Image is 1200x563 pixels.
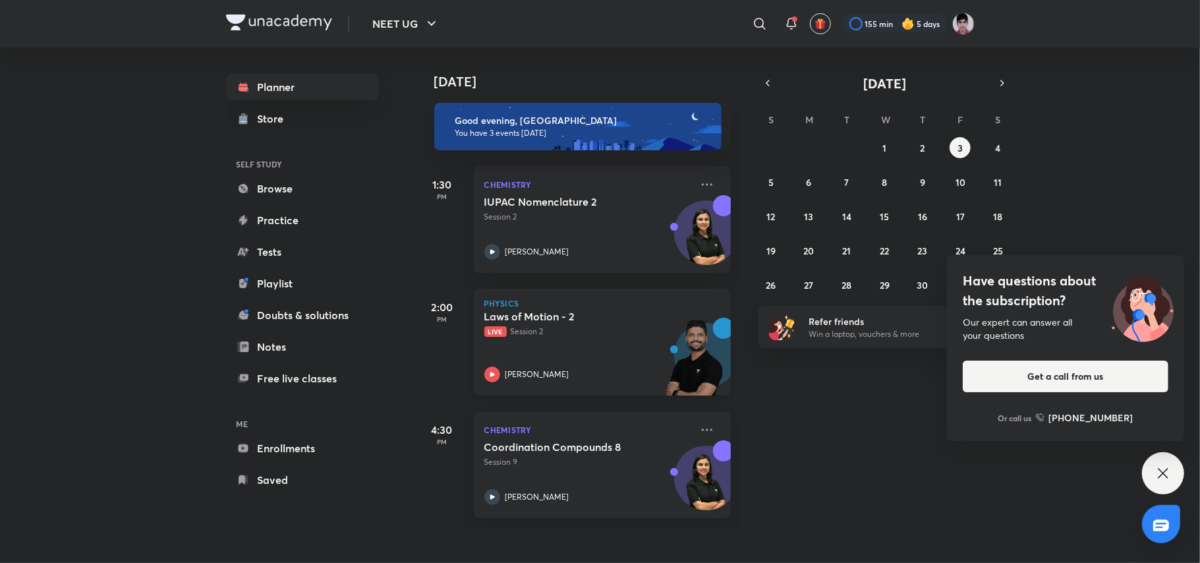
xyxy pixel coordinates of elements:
[880,279,890,291] abbr: October 29, 2025
[881,113,890,126] abbr: Wednesday
[766,245,776,257] abbr: October 19, 2025
[920,113,925,126] abbr: Thursday
[863,74,906,92] span: [DATE]
[455,128,710,138] p: You have 3 events [DATE]
[809,328,971,340] p: Win a laptop, vouchers & more
[844,113,849,126] abbr: Tuesday
[988,240,1009,261] button: October 25, 2025
[912,274,933,295] button: October 30, 2025
[760,274,782,295] button: October 26, 2025
[505,491,569,503] p: [PERSON_NAME]
[814,18,826,30] img: avatar
[484,211,691,223] p: Session 2
[226,467,379,493] a: Saved
[920,176,925,189] abbr: October 9, 2025
[882,176,887,189] abbr: October 8, 2025
[226,239,379,265] a: Tests
[805,279,814,291] abbr: October 27, 2025
[799,240,820,261] button: October 20, 2025
[675,208,738,271] img: Avatar
[880,210,889,223] abbr: October 15, 2025
[996,113,1001,126] abbr: Saturday
[226,302,379,328] a: Doubts & solutions
[912,240,933,261] button: October 23, 2025
[226,270,379,297] a: Playlist
[956,210,965,223] abbr: October 17, 2025
[845,176,849,189] abbr: October 7, 2025
[505,369,569,380] p: [PERSON_NAME]
[484,440,648,454] h5: Coordination Compounds 8
[799,206,820,227] button: October 13, 2025
[416,315,469,323] p: PM
[760,240,782,261] button: October 19, 2025
[874,274,895,295] button: October 29, 2025
[766,279,776,291] abbr: October 26, 2025
[416,438,469,446] p: PM
[912,206,933,227] button: October 16, 2025
[988,137,1009,158] button: October 4, 2025
[1101,271,1184,342] img: ttu_illustration_new.svg
[455,115,710,127] h6: Good evening, [GEOGRAPHIC_DATA]
[874,137,895,158] button: October 1, 2025
[226,413,379,435] h6: ME
[950,137,971,158] button: October 3, 2025
[956,176,965,189] abbr: October 10, 2025
[416,422,469,438] h5: 4:30
[917,279,928,291] abbr: October 30, 2025
[996,142,1001,154] abbr: October 4, 2025
[226,15,332,34] a: Company Logo
[874,240,895,261] button: October 22, 2025
[365,11,447,37] button: NEET UG
[226,105,379,132] a: Store
[918,210,927,223] abbr: October 16, 2025
[768,113,774,126] abbr: Sunday
[880,245,889,257] abbr: October 22, 2025
[988,171,1009,193] button: October 11, 2025
[842,279,852,291] abbr: October 28, 2025
[810,13,831,34] button: avatar
[484,299,720,307] p: Physics
[434,74,744,90] h4: [DATE]
[843,245,851,257] abbr: October 21, 2025
[957,142,963,154] abbr: October 3, 2025
[950,171,971,193] button: October 10, 2025
[226,175,379,202] a: Browse
[994,210,1003,223] abbr: October 18, 2025
[836,171,857,193] button: October 7, 2025
[777,74,993,92] button: [DATE]
[917,245,927,257] abbr: October 23, 2025
[484,422,691,438] p: Chemistry
[226,153,379,175] h6: SELF STUDY
[760,171,782,193] button: October 5, 2025
[963,271,1168,311] h4: Have questions about the subscription?
[836,206,857,227] button: October 14, 2025
[804,245,814,257] abbr: October 20, 2025
[416,299,469,315] h5: 2:00
[963,316,1168,342] div: Our expert can answer all your questions
[874,206,895,227] button: October 15, 2025
[842,210,851,223] abbr: October 14, 2025
[836,240,857,261] button: October 21, 2025
[226,435,379,461] a: Enrollments
[963,361,1168,392] button: Get a call from us
[226,207,379,233] a: Practice
[416,193,469,200] p: PM
[484,310,648,323] h5: Laws of Motion - 2
[226,365,379,392] a: Free live classes
[226,334,379,360] a: Notes
[998,412,1032,424] p: Or call us
[806,113,814,126] abbr: Monday
[769,314,795,340] img: referral
[258,111,292,127] div: Store
[993,245,1003,257] abbr: October 25, 2025
[799,274,820,295] button: October 27, 2025
[767,210,776,223] abbr: October 12, 2025
[882,142,886,154] abbr: October 1, 2025
[957,113,963,126] abbr: Friday
[807,176,812,189] abbr: October 6, 2025
[1036,411,1133,425] a: [PHONE_NUMBER]
[988,206,1009,227] button: October 18, 2025
[484,456,691,468] p: Session 9
[1049,411,1133,425] h6: [PHONE_NUMBER]
[874,171,895,193] button: October 8, 2025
